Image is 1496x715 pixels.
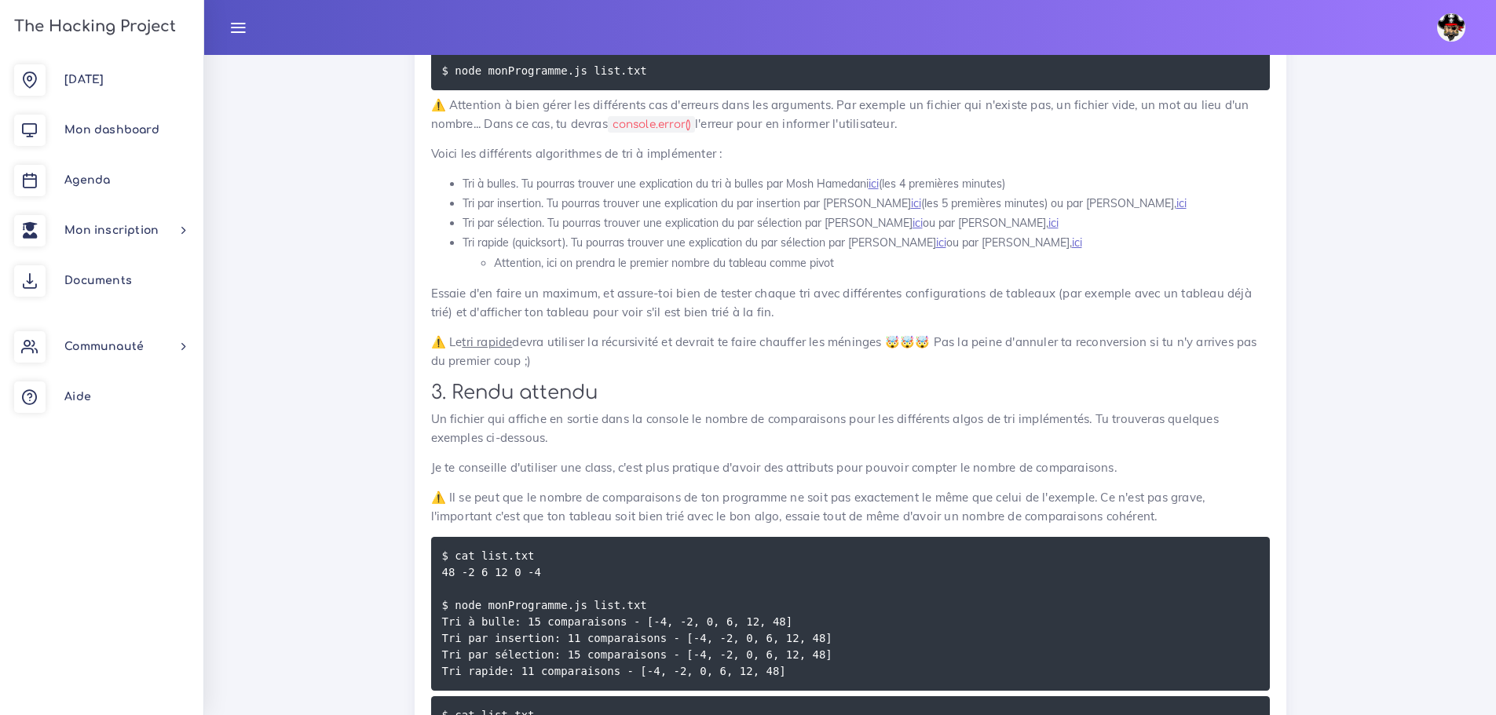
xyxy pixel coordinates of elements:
span: Agenda [64,174,110,186]
a: ici [1176,196,1187,210]
code: $ node monProgramme.js list.txt [442,62,652,79]
p: ⚠️ Le devra utiliser la récursivité et devrait te faire chauffer les méninges 🤯🤯🤯 Pas la peine d'... [431,333,1270,370]
li: Tri par insertion. Tu pourras trouver une explication du par insertion par [PERSON_NAME] (les 5 p... [463,194,1270,213]
li: Tri par sélection. Tu pourras trouver une explication du par sélection par [PERSON_NAME] ou par [... [463,213,1270,233]
p: ⚠️ Il se peut que le nombre de comparaisons de ton programme ne soit pas exactement le même que c... [431,488,1270,526]
p: Voici les différents algorithmes de tri à implémenter : [431,144,1270,163]
code: $ cat list.txt 48 -2 6 12 0 -4 $ node monProgramme.js list.txt Tri à bulle: 15 comparaisons - [-4... [442,547,832,680]
a: ici [1072,235,1082,250]
li: Attention, ici on prendra le premier nombre du tableau comme pivot [494,254,1270,273]
p: ⚠️ Attention à bien gérer les différents cas d'erreurs dans les arguments. Par exemple un fichier... [431,96,1270,133]
p: Je te conseille d'utiliser une class, c'est plus pratique d'avoir des attributs pour pouvoir comp... [431,458,1270,477]
span: Mon inscription [64,224,159,236]
a: ici [1048,216,1059,230]
p: Essaie d'en faire un maximum, et assure-toi bien de tester chaque tri avec différentes configurat... [431,284,1270,322]
span: Mon dashboard [64,124,159,136]
a: ici [936,235,946,250]
span: Documents [64,275,132,286]
h2: 3. Rendu attendu [431,381,1270,404]
span: [DATE] [64,74,104,86]
a: ici [913,216,923,230]
p: Un fichier qui affiche en sortie dans la console le nombre de comparaisons pour les différents al... [431,410,1270,447]
span: Aide [64,391,91,403]
a: ici [911,196,921,210]
u: tri rapide [462,334,512,349]
li: Tri rapide (quicksort). Tu pourras trouver une explication du par sélection par [PERSON_NAME] ou ... [463,233,1270,272]
img: avatar [1437,13,1465,42]
li: Tri à bulles. Tu pourras trouver une explication du tri à bulles par Mosh Hamedani (les 4 premièr... [463,174,1270,194]
h3: The Hacking Project [9,18,176,35]
a: ici [869,177,879,191]
code: console.error() [608,116,695,133]
span: Communauté [64,341,144,352]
